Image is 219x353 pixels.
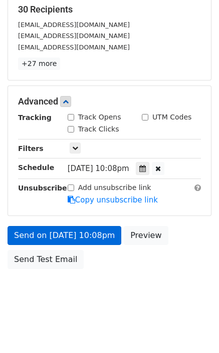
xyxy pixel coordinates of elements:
[78,124,119,134] label: Track Clicks
[124,226,168,245] a: Preview
[78,112,121,122] label: Track Opens
[18,163,54,171] strong: Schedule
[18,96,201,107] h5: Advanced
[18,43,130,51] small: [EMAIL_ADDRESS][DOMAIN_NAME]
[18,21,130,28] small: [EMAIL_ADDRESS][DOMAIN_NAME]
[18,4,201,15] h5: 30 Recipients
[18,32,130,39] small: [EMAIL_ADDRESS][DOMAIN_NAME]
[18,184,67,192] strong: Unsubscribe
[18,113,52,121] strong: Tracking
[18,57,60,70] a: +27 more
[152,112,191,122] label: UTM Codes
[8,250,84,269] a: Send Test Email
[169,305,219,353] iframe: Chat Widget
[78,182,151,193] label: Add unsubscribe link
[18,144,44,152] strong: Filters
[68,164,129,173] span: [DATE] 10:08pm
[68,195,158,204] a: Copy unsubscribe link
[8,226,121,245] a: Send on [DATE] 10:08pm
